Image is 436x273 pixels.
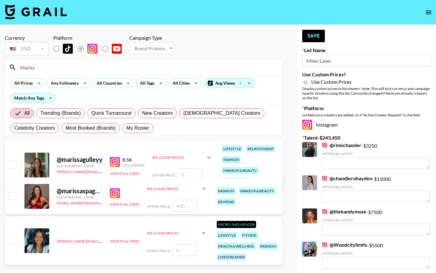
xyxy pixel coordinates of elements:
[222,156,241,163] div: fashion
[112,44,122,54] img: YouTube
[217,243,255,250] div: health & wellness
[322,242,430,269] div: - $ 5500
[322,251,430,256] div: Internal Notes:
[93,78,123,88] div: All Countries
[302,120,312,130] img: Instagram
[136,78,156,88] div: All Tags
[302,86,431,100] div: Display custom prices to list viewers. Note: This will lock currency and campaign type . Cannot b...
[147,186,200,191] div: See Guide Prices
[57,163,102,168] div: [GEOGRAPHIC_DATA]
[16,62,278,72] input: Search by User Name
[53,42,127,55] div: List locked to Instagram.
[177,168,202,180] input: 0
[147,226,207,240] div: See Guide Prices
[57,168,178,174] a: [PERSON_NAME][EMAIL_ADDRESS][PERSON_NAME][DOMAIN_NAME]
[217,232,237,239] div: lifestyle
[147,204,171,209] span: Offer Price:
[122,157,145,163] div: 8.5K
[110,202,139,207] button: View Full Stats
[322,142,361,148] a: @rinischassler
[322,175,430,202] div: - $ 15000
[110,157,120,167] img: Instagram
[87,44,97,54] img: Instagram
[110,188,120,198] img: Instagram
[57,156,102,163] div: @ marissagulleyy
[66,124,116,132] span: Most Booked (Brands)
[110,239,139,244] button: View Full Stats
[322,242,367,248] a: @Woodcitylimits
[40,110,81,117] span: Trending (Brands)
[302,47,431,53] label: List Name
[57,238,148,244] a: [PERSON_NAME][EMAIL_ADDRESS][DOMAIN_NAME]
[57,199,119,205] a: [EMAIL_ADDRESS][DOMAIN_NAME]
[169,78,191,88] div: All Cities
[302,120,431,130] div: Instagram
[322,142,430,169] div: - $ 3250
[311,79,351,85] span: Use Custom Prices
[11,78,34,88] div: All Prices
[322,208,430,235] div: - $ 7500
[53,35,127,41] div: Platform
[147,181,207,196] div: See Guide Prices
[302,105,431,111] label: Platform
[322,175,372,181] a: @chandlerohayden
[217,253,246,261] div: livestreamer
[24,110,30,117] span: All
[222,145,242,152] div: lifestyle
[5,35,48,41] div: Currency
[246,145,275,152] div: relationship
[122,163,145,168] div: Followers
[322,209,327,214] img: Instagram
[259,243,277,250] div: fashion
[5,41,48,56] div: Currency is locked to USD
[322,176,327,181] img: Instagram
[147,248,171,253] span: Offer Price:
[91,110,132,117] span: Quick Turnaround
[147,231,200,235] div: See Guide Prices
[183,110,260,117] span: [DEMOGRAPHIC_DATA] Creators
[241,232,258,239] div: fitness
[126,124,149,132] span: My Roster
[322,208,366,215] a: @thekandymuse
[302,135,431,141] label: Talent - $ 243,450
[152,150,213,165] div: See Guide Prices
[57,187,102,195] div: @ marissaspagnoli
[302,30,325,42] button: Save
[63,44,73,54] img: TikTok
[239,187,275,195] div: makeup & beauty
[322,185,430,189] div: Internal Notes:
[47,78,80,88] div: Any Followers
[309,91,349,96] em: for bookers using this list
[142,110,173,117] span: New Creators
[217,187,235,195] div: fashion
[322,218,430,222] div: Internal Notes:
[5,4,67,19] img: Grail Talent
[57,195,102,199] div: [GEOGRAPHIC_DATA]
[11,93,55,103] div: Match Any Tags
[322,143,327,148] img: Instagram
[322,242,327,247] img: Instagram
[222,178,249,185] div: transitions
[129,35,174,41] div: Campaign Type
[422,6,435,19] button: open drawer
[222,167,258,174] div: makeup & beauty
[322,151,430,156] div: Internal Notes:
[6,43,47,54] div: USD
[302,71,431,78] label: Use Custom Prices?
[110,171,139,176] button: View Full Stats
[172,244,197,256] input: 0
[152,173,176,177] span: Offer Price:
[217,221,256,228] div: Micro-Influencer
[204,78,254,88] div: Avg Views
[217,198,235,205] div: reviews
[152,155,205,160] div: See Guide Prices
[14,124,55,132] span: Celebrity Creators
[302,113,431,117] div: Locked once creators are added, or if "Active Creator Request" is checked.
[172,200,197,212] input: 400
